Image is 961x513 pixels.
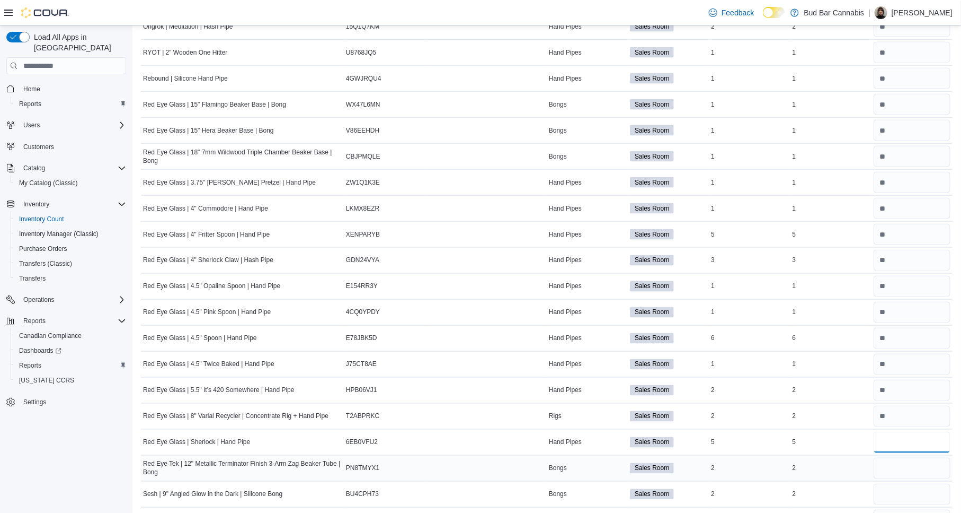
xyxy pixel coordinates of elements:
[15,98,46,110] a: Reports
[346,204,379,213] span: LKMX8EZR
[549,204,582,213] span: Hand Pipes
[790,410,871,423] div: 2
[346,48,376,57] span: U8768JQ5
[635,386,669,395] span: Sales Room
[709,488,790,501] div: 2
[549,256,582,265] span: Hand Pipes
[15,359,126,372] span: Reports
[630,281,674,292] span: Sales Room
[143,204,268,213] span: Red Eye Glass | 4" Commodore | Hand Pipe
[709,306,790,319] div: 1
[630,125,674,136] span: Sales Room
[790,488,871,501] div: 2
[635,412,669,421] span: Sales Room
[549,152,567,161] span: Bongs
[868,6,870,19] p: |
[23,295,55,304] span: Operations
[15,374,126,387] span: Washington CCRS
[705,2,758,23] a: Feedback
[143,334,257,343] span: Red Eye Glass | 4.5" Spoon | Hand Pipe
[15,177,126,189] span: My Catalog (Classic)
[11,343,130,358] a: Dashboards
[722,7,754,18] span: Feedback
[19,259,72,268] span: Transfers (Classic)
[709,98,790,111] div: 1
[143,230,270,239] span: Red Eye Glass | 4" Fritter Spoon | Hand Pipe
[143,386,295,395] span: Red Eye Glass | 5.5" It's 420 Somewhere | Hand Pipe
[346,22,379,31] span: 15Q1Q7KM
[346,464,379,473] span: PN8TMYX1
[23,85,40,93] span: Home
[23,121,40,129] span: Users
[15,228,103,240] a: Inventory Manager (Classic)
[790,98,871,111] div: 1
[549,48,582,57] span: Hand Pipes
[19,215,64,223] span: Inventory Count
[15,374,78,387] a: [US_STATE] CCRS
[346,152,380,161] span: CBJPMQLE
[549,282,582,291] span: Hand Pipes
[11,328,130,343] button: Canadian Compliance
[763,7,785,18] input: Dark Mode
[19,162,126,175] span: Catalog
[23,143,54,151] span: Customers
[346,126,379,135] span: V86EEHDH
[143,490,282,499] span: Sesh | 9" Angled Glow in the Dark | Silicone Bong
[630,21,674,32] span: Sales Room
[346,230,380,239] span: XENPARYB
[19,293,59,306] button: Operations
[11,241,130,256] button: Purchase Orders
[143,256,273,265] span: Red Eye Glass | 4" Sherlock Claw | Hash Pipe
[2,394,130,410] button: Settings
[21,7,69,18] img: Cova
[630,203,674,214] span: Sales Room
[790,332,871,345] div: 6
[790,254,871,267] div: 3
[549,360,582,369] span: Hand Pipes
[2,81,130,96] button: Home
[635,334,669,343] span: Sales Room
[19,140,126,153] span: Customers
[630,333,674,344] span: Sales Room
[790,72,871,85] div: 1
[635,100,669,109] span: Sales Room
[709,124,790,137] div: 1
[19,198,54,211] button: Inventory
[790,358,871,371] div: 1
[790,462,871,475] div: 2
[19,245,67,253] span: Purchase Orders
[346,438,378,447] span: 6EB0VFU2
[15,213,68,225] a: Inventory Count
[19,274,46,283] span: Transfers
[630,307,674,318] span: Sales Room
[15,213,126,225] span: Inventory Count
[15,257,126,270] span: Transfers (Classic)
[15,242,126,255] span: Purchase Orders
[549,230,582,239] span: Hand Pipes
[15,98,126,110] span: Reports
[549,126,567,135] span: Bongs
[2,314,130,328] button: Reports
[549,100,567,109] span: Bongs
[630,437,674,448] span: Sales Room
[549,22,582,31] span: Hand Pipes
[19,361,41,370] span: Reports
[11,227,130,241] button: Inventory Manager (Classic)
[630,99,674,110] span: Sales Room
[635,360,669,369] span: Sales Room
[143,308,271,317] span: Red Eye Glass | 4.5" Pink Spoon | Hand Pipe
[143,438,250,447] span: Red Eye Glass | Sherlock | Hand Pipe
[143,126,274,135] span: Red Eye Glass | 15" Hera Beaker Base | Bong
[11,373,130,388] button: [US_STATE] CCRS
[635,308,669,317] span: Sales Room
[709,410,790,423] div: 2
[23,398,46,406] span: Settings
[30,32,126,53] span: Load All Apps in [GEOGRAPHIC_DATA]
[15,272,50,285] a: Transfers
[630,151,674,162] span: Sales Room
[630,411,674,422] span: Sales Room
[15,344,66,357] a: Dashboards
[790,436,871,449] div: 5
[143,412,328,421] span: Red Eye Glass | 8" Varial Recycler | Concentrate Rig + Hand Pipe
[790,306,871,319] div: 1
